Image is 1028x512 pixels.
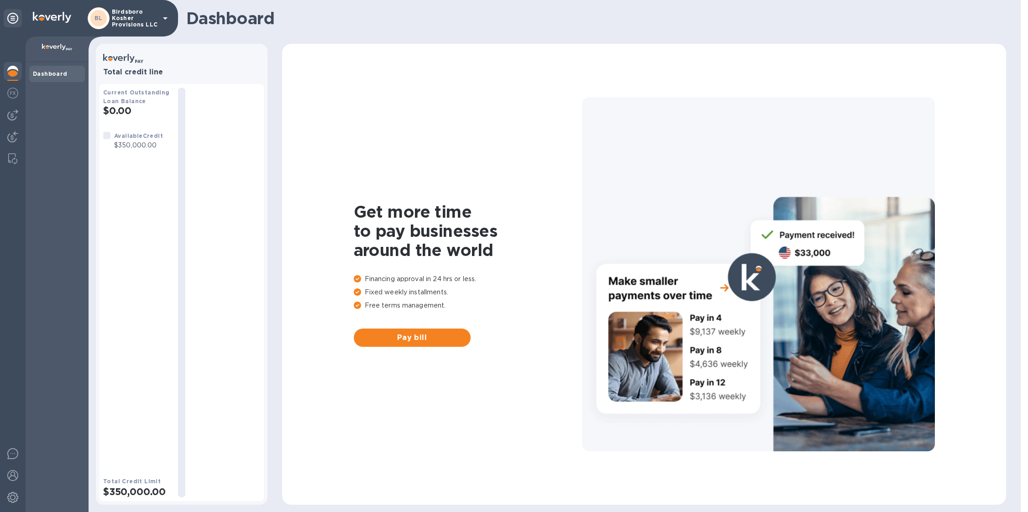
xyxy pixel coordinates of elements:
h2: $350,000.00 [103,486,171,497]
p: $350,000.00 [114,141,163,150]
img: Logo [33,12,71,23]
button: Pay bill [354,329,471,347]
b: Available Credit [114,132,163,139]
h3: Total credit line [103,68,260,77]
p: Fixed weekly installments. [354,287,582,297]
b: Total Credit Limit [103,478,161,485]
h1: Dashboard [186,9,1002,28]
b: BL [94,15,103,21]
p: Birdsboro Kosher Provisions LLC [112,9,157,28]
span: Pay bill [361,332,463,343]
div: Unpin categories [4,9,22,27]
h2: $0.00 [103,105,171,116]
b: Current Outstanding Loan Balance [103,89,170,104]
b: Dashboard [33,70,68,77]
h1: Get more time to pay businesses around the world [354,202,582,260]
img: Foreign exchange [7,88,18,99]
p: Financing approval in 24 hrs or less. [354,274,582,284]
p: Free terms management. [354,301,582,310]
